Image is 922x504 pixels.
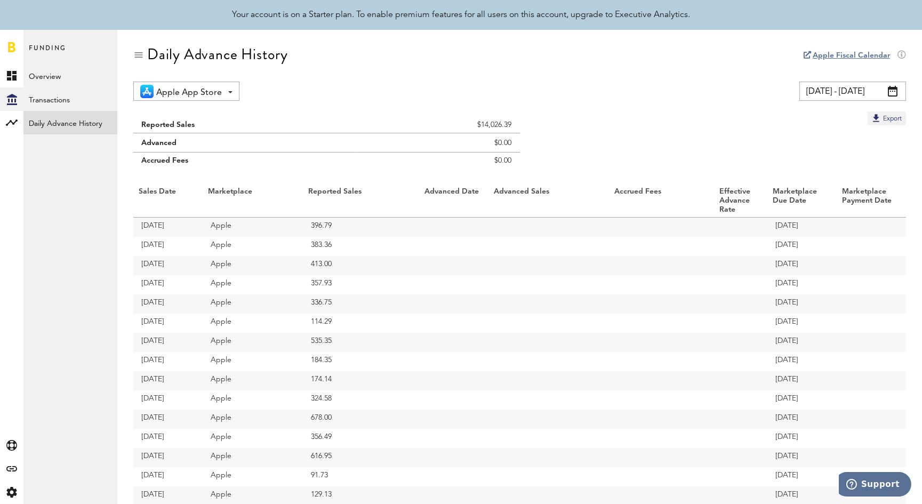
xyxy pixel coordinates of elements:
td: [DATE] [133,275,203,294]
td: Apple [203,352,303,371]
td: [DATE] [767,371,837,390]
div: Your account is on a Starter plan. To enable premium features for all users on this account, upgr... [232,9,690,21]
th: Advanced Sales [488,185,609,218]
td: $0.00 [357,153,519,174]
th: Reported Sales [303,185,420,218]
a: Overview [23,64,117,87]
td: [DATE] [133,467,203,486]
td: 413.00 [303,256,420,275]
th: Sales Date [133,185,203,218]
td: 356.49 [303,429,420,448]
td: [DATE] [767,467,837,486]
td: 357.93 [303,275,420,294]
td: [DATE] [767,256,837,275]
td: Apple [203,429,303,448]
td: [DATE] [767,390,837,410]
img: Export [871,113,881,123]
td: Apple [203,467,303,486]
td: [DATE] [767,429,837,448]
td: [DATE] [133,429,203,448]
span: Apple App Store [156,84,222,102]
td: Apple [203,371,303,390]
td: [DATE] [767,314,837,333]
th: Advanced Date [419,185,488,218]
td: [DATE] [133,390,203,410]
td: [DATE] [133,352,203,371]
td: [DATE] [133,448,203,467]
td: [DATE] [767,410,837,429]
td: [DATE] [133,314,203,333]
td: [DATE] [767,333,837,352]
td: [DATE] [767,448,837,467]
td: [DATE] [767,218,837,237]
th: Accrued Fees [609,185,714,218]
td: [DATE] [133,237,203,256]
td: [DATE] [133,333,203,352]
td: Apple [203,237,303,256]
th: Effective Advance Rate [714,185,767,218]
td: Apple [203,410,303,429]
th: Marketplace [203,185,303,218]
td: 336.75 [303,294,420,314]
td: 616.95 [303,448,420,467]
td: 678.00 [303,410,420,429]
td: [DATE] [767,294,837,314]
td: Advanced [133,133,357,153]
td: Apple [203,256,303,275]
td: Apple [203,314,303,333]
td: 324.58 [303,390,420,410]
td: [DATE] [133,410,203,429]
td: $0.00 [357,133,519,153]
td: Apple [203,294,303,314]
td: [DATE] [767,237,837,256]
td: 184.35 [303,352,420,371]
td: 396.79 [303,218,420,237]
td: 91.73 [303,467,420,486]
td: 535.35 [303,333,420,352]
td: [DATE] [133,294,203,314]
td: 114.29 [303,314,420,333]
td: Reported Sales [133,111,357,133]
button: Export [868,111,906,125]
td: 383.36 [303,237,420,256]
td: Apple [203,275,303,294]
td: Apple [203,448,303,467]
span: Funding [29,42,66,64]
a: Transactions [23,87,117,111]
div: Daily Advance History [147,46,288,63]
td: [DATE] [133,256,203,275]
td: 174.14 [303,371,420,390]
td: Apple [203,218,303,237]
td: Apple [203,333,303,352]
td: [DATE] [133,371,203,390]
td: $14,026.39 [357,111,519,133]
td: [DATE] [767,352,837,371]
th: Marketplace Payment Date [837,185,906,218]
td: [DATE] [767,275,837,294]
td: [DATE] [133,218,203,237]
td: Apple [203,390,303,410]
a: Apple Fiscal Calendar [813,52,890,59]
td: Accrued Fees [133,153,357,174]
iframe: Opens a widget where you can find more information [839,472,911,499]
th: Marketplace Due Date [767,185,837,218]
a: Daily Advance History [23,111,117,134]
img: 21.png [140,85,154,98]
